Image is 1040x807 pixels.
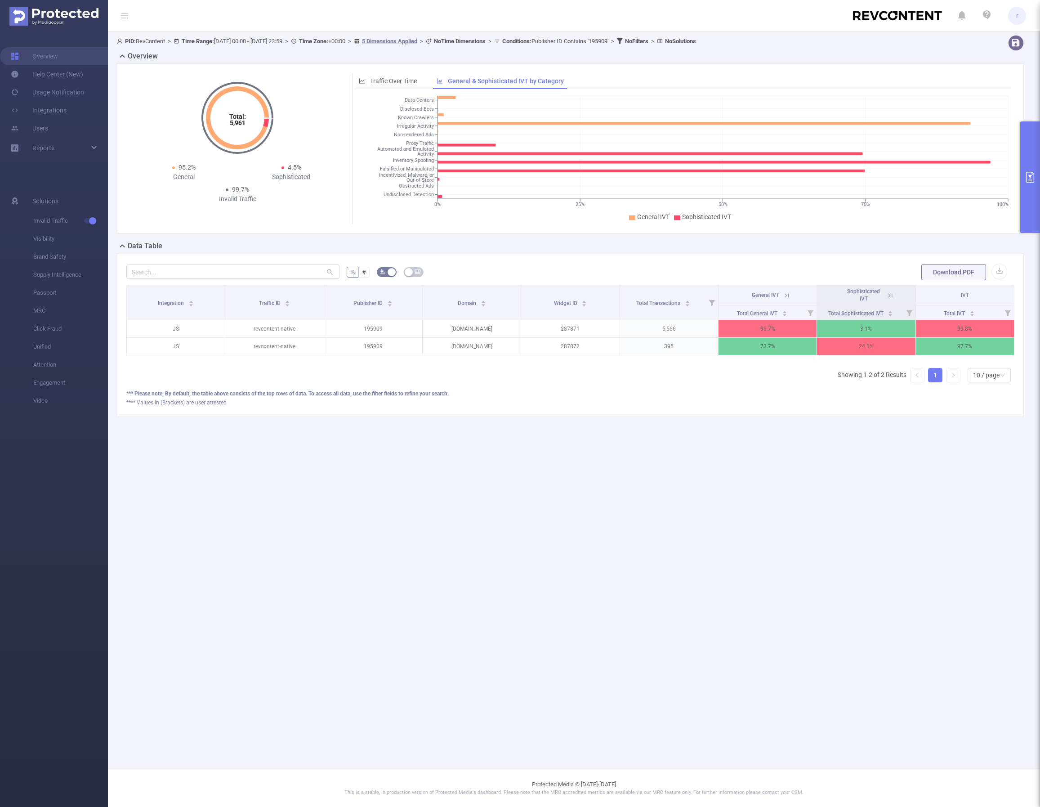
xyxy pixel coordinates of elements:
[128,51,158,62] h2: Overview
[828,310,885,317] span: Total Sophisticated IVT
[458,300,478,306] span: Domain
[288,164,301,171] span: 4.5%
[997,202,1009,207] tspan: 100%
[415,269,420,274] i: icon: table
[685,299,690,305] div: Sort
[399,184,434,189] tspan: Obstructed Ads
[379,172,434,178] tspan: Incentivized, Malware, or
[888,309,893,315] div: Sort
[33,230,108,248] span: Visibility
[951,372,956,378] i: icon: right
[910,368,924,382] li: Previous Page
[32,192,58,210] span: Solutions
[434,38,486,45] b: No Time Dimensions
[324,320,422,337] p: 195909
[1016,7,1018,25] span: r
[417,38,426,45] span: >
[9,7,98,26] img: Protected Media
[719,338,817,355] p: 73.7%
[903,305,915,320] i: Filter menu
[502,38,608,45] span: Publisher ID Contains '195909'
[620,338,718,355] p: 395
[685,303,690,305] i: icon: caret-down
[521,320,619,337] p: 287871
[888,313,893,315] i: icon: caret-down
[620,320,718,337] p: 5,566
[521,338,619,355] p: 287872
[33,212,108,230] span: Invalid Traffic
[847,288,880,302] span: Sophisticated IVT
[417,152,434,157] tspan: Activity
[285,303,290,305] i: icon: caret-down
[232,186,249,193] span: 99.7%
[502,38,531,45] b: Conditions :
[817,320,915,337] p: 3.1%
[1000,372,1005,379] i: icon: down
[165,38,174,45] span: >
[285,299,290,305] div: Sort
[189,303,194,305] i: icon: caret-down
[32,144,54,152] span: Reports
[608,38,617,45] span: >
[969,309,975,315] div: Sort
[33,392,108,410] span: Video
[582,299,587,302] i: icon: caret-up
[665,38,696,45] b: No Solutions
[33,356,108,374] span: Attention
[33,302,108,320] span: MRC
[359,78,365,84] i: icon: line-chart
[230,119,245,126] tspan: 5,961
[928,368,942,382] a: 1
[782,313,787,315] i: icon: caret-down
[126,390,1014,398] div: *** Please note, By default, the table above consists of the top rows of data. To access all data...
[576,202,585,207] tspan: 25%
[946,368,960,382] li: Next Page
[33,338,108,356] span: Unified
[637,213,670,220] span: General IVT
[33,266,108,284] span: Supply Intelligence
[944,310,966,317] span: Total IVT
[384,192,434,198] tspan: Undisclosed Detection
[117,38,125,44] i: icon: user
[362,38,417,45] u: 5 Dimensions Applied
[33,374,108,392] span: Engagement
[11,65,83,83] a: Help Center (New)
[33,248,108,266] span: Brand Safety
[229,113,246,120] tspan: Total:
[705,285,718,320] i: Filter menu
[380,269,385,274] i: icon: bg-colors
[108,769,1040,807] footer: Protected Media © [DATE]-[DATE]
[11,83,84,101] a: Usage Notification
[817,338,915,355] p: 24.1%
[353,300,384,306] span: Publisher ID
[127,338,225,355] p: JS
[437,78,443,84] i: icon: bar-chart
[636,300,682,306] span: Total Transactions
[554,300,579,306] span: Widget ID
[387,299,393,305] div: Sort
[388,299,393,302] i: icon: caret-up
[719,320,817,337] p: 96.7%
[685,299,690,302] i: icon: caret-up
[448,77,564,85] span: General & Sophisticated IVT by Category
[184,194,291,204] div: Invalid Traffic
[961,292,969,298] span: IVT
[324,338,422,355] p: 195909
[481,303,486,305] i: icon: caret-down
[481,299,486,305] div: Sort
[299,38,328,45] b: Time Zone:
[393,157,434,163] tspan: Inventory Spoofing
[916,320,1014,337] p: 99.8%
[782,309,787,315] div: Sort
[921,264,986,280] button: Download PDF
[888,309,893,312] i: icon: caret-up
[126,265,339,279] input: Search...
[861,202,870,207] tspan: 75%
[423,320,521,337] p: [DOMAIN_NAME]
[127,320,225,337] p: JS
[486,38,494,45] span: >
[377,147,434,152] tspan: Automated and Emulated
[397,123,434,129] tspan: Irregular Activity
[737,310,779,317] span: Total General IVT
[285,299,290,302] i: icon: caret-up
